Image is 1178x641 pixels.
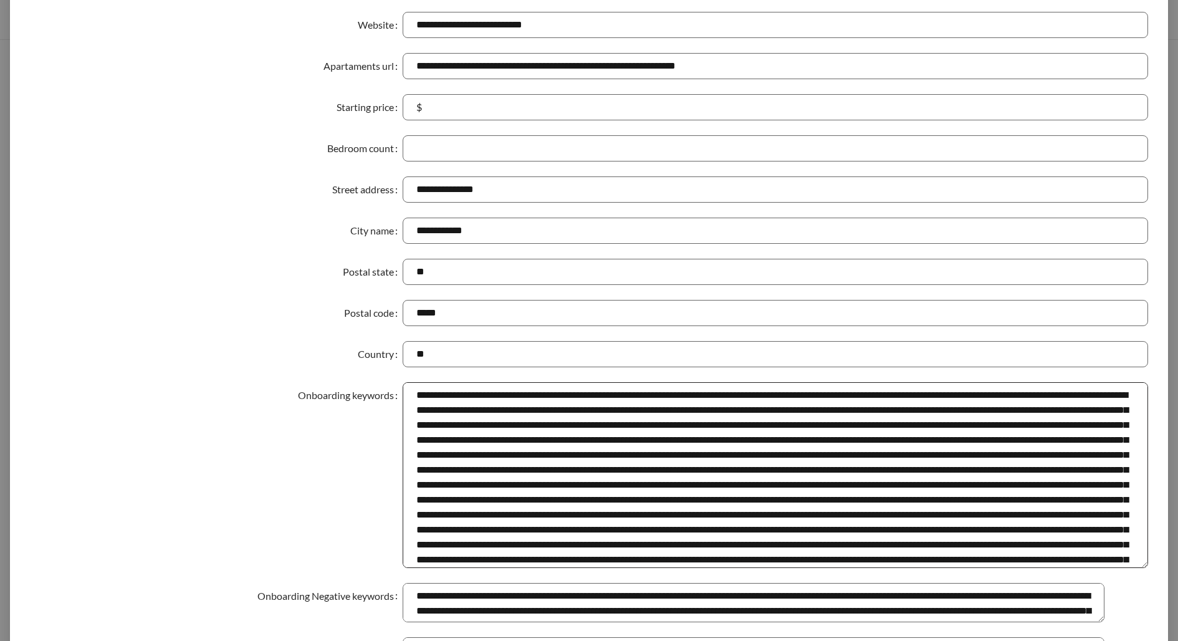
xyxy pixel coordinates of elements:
[403,583,1104,622] textarea: Onboarding Negative keywords
[403,341,1148,367] input: Country
[403,12,1148,38] input: Website
[403,176,1148,203] input: Street address
[358,341,403,367] label: Country
[403,382,1148,568] textarea: Onboarding keywords
[344,300,403,326] label: Postal code
[403,300,1148,326] input: Postal code
[298,382,403,408] label: Onboarding keywords
[332,176,403,203] label: Street address
[337,94,403,120] label: Starting price
[343,259,403,285] label: Postal state
[358,12,403,38] label: Website
[257,583,403,609] label: Onboarding Negative keywords
[416,100,422,115] span: $
[403,135,1148,161] input: Bedroom count
[323,53,403,79] label: Apartaments url
[424,100,1134,115] input: Starting price
[403,53,1148,79] input: Apartaments url
[403,218,1148,244] input: City name
[403,259,1148,285] input: Postal state
[327,135,403,161] label: Bedroom count
[350,218,403,244] label: City name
